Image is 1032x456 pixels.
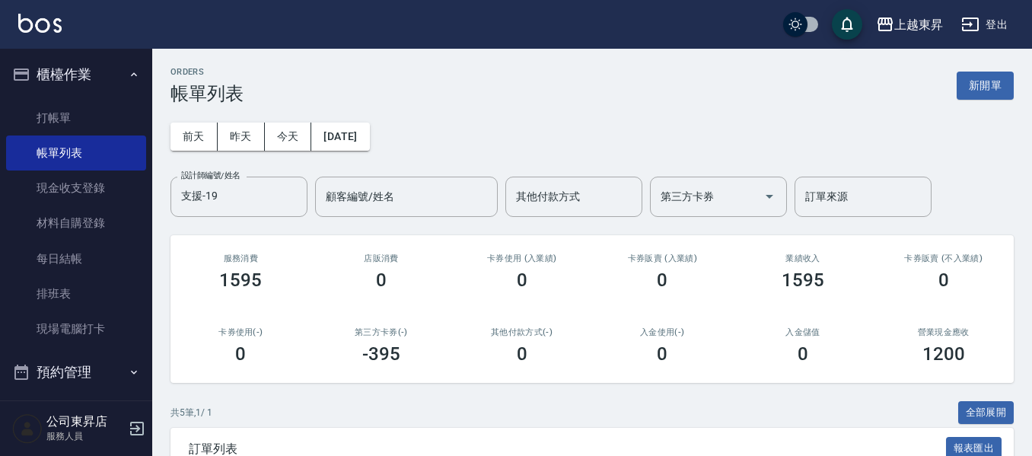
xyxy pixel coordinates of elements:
h2: 卡券販賣 (入業績) [610,254,715,263]
label: 設計師編號/姓名 [181,170,240,181]
h2: 卡券販賣 (不入業績) [891,254,995,263]
h2: 卡券使用(-) [189,327,293,337]
h2: 入金儲值 [751,327,855,337]
a: 現場電腦打卡 [6,311,146,346]
a: 新開單 [957,78,1014,92]
img: Logo [18,14,62,33]
h2: 業績收入 [751,254,855,263]
h3: 0 [517,269,527,291]
button: 全部展開 [958,401,1014,425]
button: 櫃檯作業 [6,55,146,94]
h2: 卡券使用 (入業績) [470,254,574,263]
a: 每日結帳 [6,241,146,276]
h3: -395 [362,343,400,365]
button: 上越東昇 [870,9,949,40]
div: 上越東昇 [894,15,943,34]
button: 今天 [265,123,312,151]
button: save [832,9,862,40]
a: 排班表 [6,276,146,311]
h2: 其他付款方式(-) [470,327,574,337]
p: 服務人員 [46,429,124,443]
h3: 0 [657,269,667,291]
h2: 入金使用(-) [610,327,715,337]
button: [DATE] [311,123,369,151]
button: Open [757,184,782,209]
h3: 0 [517,343,527,365]
h3: 0 [657,343,667,365]
a: 報表匯出 [946,441,1002,455]
button: 新開單 [957,72,1014,100]
button: 昨天 [218,123,265,151]
h2: 第三方卡券(-) [330,327,434,337]
h3: 0 [376,269,387,291]
h3: 服務消費 [189,254,293,263]
button: 登出 [955,11,1014,39]
a: 現金收支登錄 [6,171,146,206]
h3: 帳單列表 [170,83,244,104]
h3: 0 [235,343,246,365]
button: 預約管理 [6,352,146,392]
h3: 1200 [922,343,965,365]
button: 報表及分析 [6,392,146,432]
h3: 1595 [219,269,262,291]
h3: 0 [798,343,808,365]
a: 材料自購登錄 [6,206,146,241]
button: 前天 [170,123,218,151]
h2: 營業現金應收 [891,327,995,337]
img: Person [12,413,43,444]
h3: 1595 [782,269,824,291]
h3: 0 [938,269,949,291]
h5: 公司東昇店 [46,414,124,429]
a: 帳單列表 [6,136,146,171]
h2: ORDERS [170,67,244,77]
p: 共 5 筆, 1 / 1 [170,406,212,419]
h2: 店販消費 [330,254,434,263]
a: 打帳單 [6,100,146,136]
